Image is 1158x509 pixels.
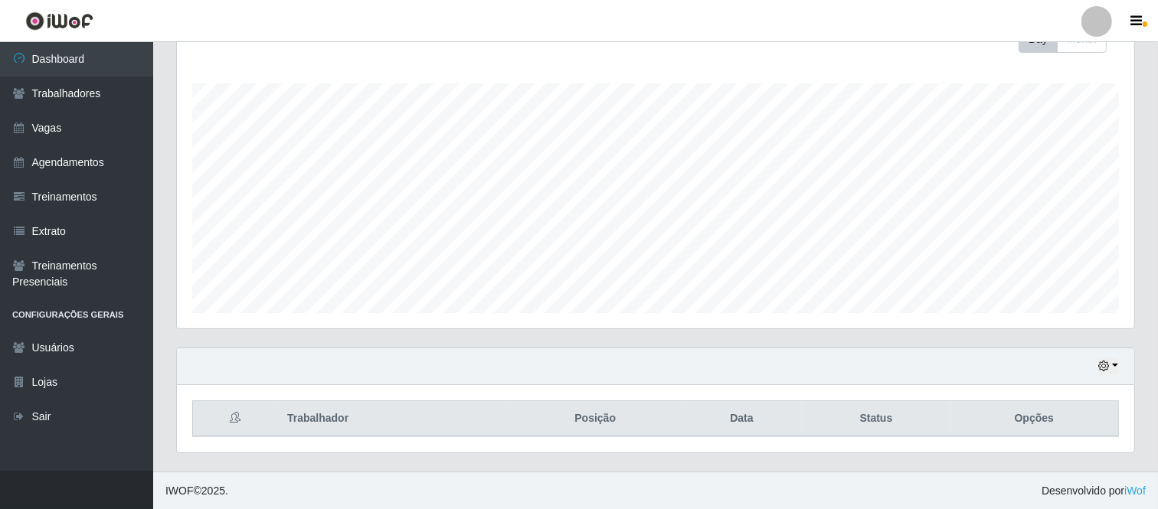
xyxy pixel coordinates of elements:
img: CoreUI Logo [25,11,93,31]
span: IWOF [165,485,194,497]
th: Opções [950,401,1119,437]
th: Status [802,401,950,437]
a: iWof [1124,485,1146,497]
th: Trabalhador [278,401,509,437]
th: Posição [509,401,682,437]
span: © 2025 . [165,483,228,499]
th: Data [682,401,802,437]
span: Desenvolvido por [1042,483,1146,499]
